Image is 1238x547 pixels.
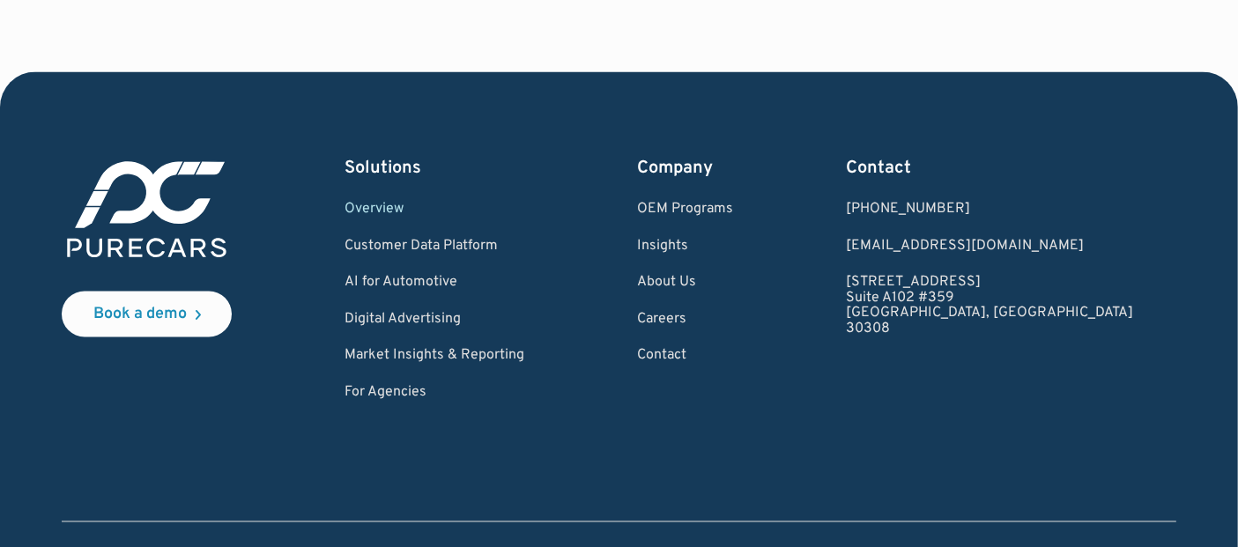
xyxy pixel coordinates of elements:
[847,240,1134,255] a: Email us
[638,349,734,365] a: Contact
[62,292,232,337] a: Book a demo
[847,203,1134,218] div: [PHONE_NUMBER]
[847,276,1134,337] a: [STREET_ADDRESS]Suite A102 #359[GEOGRAPHIC_DATA], [GEOGRAPHIC_DATA]30308
[345,276,524,292] a: AI for Automotive
[345,203,524,218] a: Overview
[345,240,524,255] a: Customer Data Platform
[345,349,524,365] a: Market Insights & Reporting
[638,276,734,292] a: About Us
[62,157,232,263] img: purecars logo
[638,157,734,181] div: Company
[638,203,734,218] a: OEM Programs
[847,157,1134,181] div: Contact
[345,386,524,402] a: For Agencies
[345,313,524,329] a: Digital Advertising
[638,313,734,329] a: Careers
[345,157,524,181] div: Solutions
[93,307,187,323] div: Book a demo
[638,240,734,255] a: Insights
